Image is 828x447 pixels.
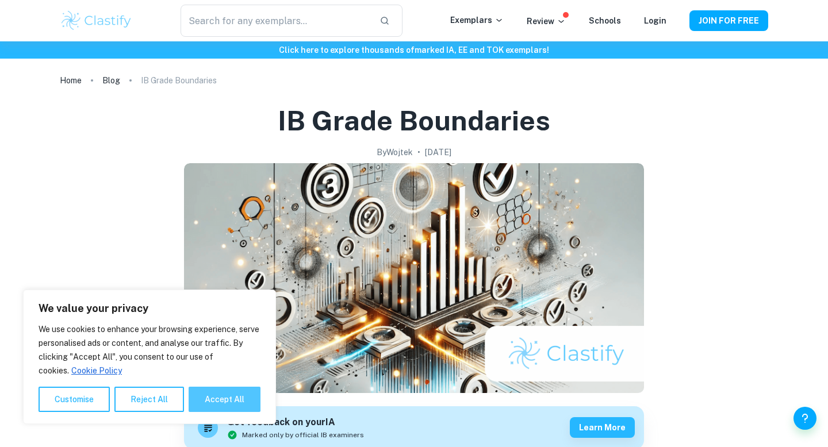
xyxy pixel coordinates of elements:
[644,16,666,25] a: Login
[417,146,420,159] p: •
[114,387,184,412] button: Reject All
[589,16,621,25] a: Schools
[189,387,260,412] button: Accept All
[689,10,768,31] button: JOIN FOR FREE
[60,72,82,88] a: Home
[181,5,370,37] input: Search for any exemplars...
[71,365,122,376] a: Cookie Policy
[23,290,276,424] div: We value your privacy
[450,14,504,26] p: Exemplars
[227,415,364,430] h6: Get feedback on your IA
[39,387,110,412] button: Customise
[278,102,550,139] h1: IB Grade Boundaries
[570,417,635,438] button: Learn more
[39,322,260,377] p: We use cookies to enhance your browsing experience, serve personalised ads or content, and analys...
[527,15,566,28] p: Review
[377,146,413,159] h2: By Wojtek
[102,72,120,88] a: Blog
[141,74,217,87] p: IB Grade Boundaries
[2,44,826,56] h6: Click here to explore thousands of marked IA, EE and TOK exemplars !
[39,302,260,315] p: We value your privacy
[242,430,364,440] span: Marked only by official IB examiners
[793,407,816,430] button: Help and Feedback
[60,9,133,32] img: Clastify logo
[425,146,451,159] h2: [DATE]
[184,163,644,393] img: IB Grade Boundaries cover image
